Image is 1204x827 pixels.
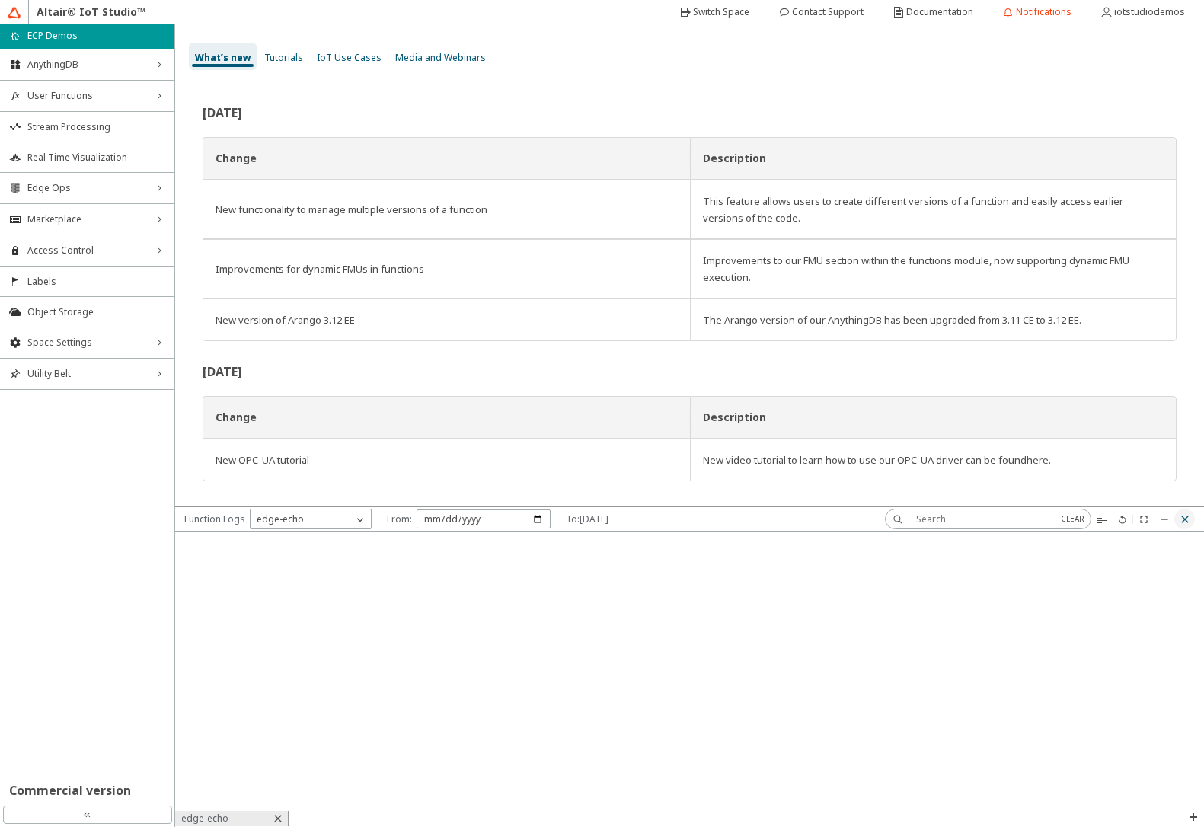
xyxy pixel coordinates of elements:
[27,59,147,71] span: AnythingDB
[27,213,147,225] span: Marketplace
[27,368,147,380] span: Utility Belt
[264,51,303,64] span: Tutorials
[27,244,147,257] span: Access Control
[703,193,1164,226] div: This feature allows users to create different versions of a function and easily access earlier ve...
[216,201,678,218] div: New functionality to manage multiple versions of a function
[203,396,690,439] th: Change
[203,137,690,180] th: Change
[27,337,147,349] span: Space Settings
[216,452,678,468] div: New OPC-UA tutorial
[690,396,1177,439] th: Description
[27,306,165,318] span: Object Storage
[317,51,382,64] span: IoT Use Cases
[27,276,165,288] span: Labels
[703,311,1164,328] div: The Arango version of our AnythingDB has been upgraded from 3.11 CE to 3.12 EE.
[27,182,147,194] span: Edge Ops
[184,512,245,526] unity-typography: Function Logs
[1027,453,1049,467] a: here
[203,366,1177,378] h2: [DATE]
[703,252,1164,286] div: Improvements to our FMU section within the functions module, now supporting dynamic FMU execution.
[203,107,1177,119] h2: [DATE]
[27,90,147,102] span: User Functions
[203,506,1177,518] h2: [DATE]
[690,137,1177,180] th: Description
[27,121,165,133] span: Stream Processing
[216,311,678,328] div: New version of Arango 3.12 EE
[27,29,78,43] p: ECP Demos
[395,51,486,64] span: Media and Webinars
[566,512,608,526] unity-typography: To: [DATE]
[387,512,412,526] unity-typography: From:
[195,51,251,64] span: What’s new
[27,152,165,164] span: Real Time Visualization
[216,260,678,277] div: Improvements for dynamic FMUs in functions
[703,452,1164,468] div: New video tutorial to learn how to use our OPC-UA driver can be found .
